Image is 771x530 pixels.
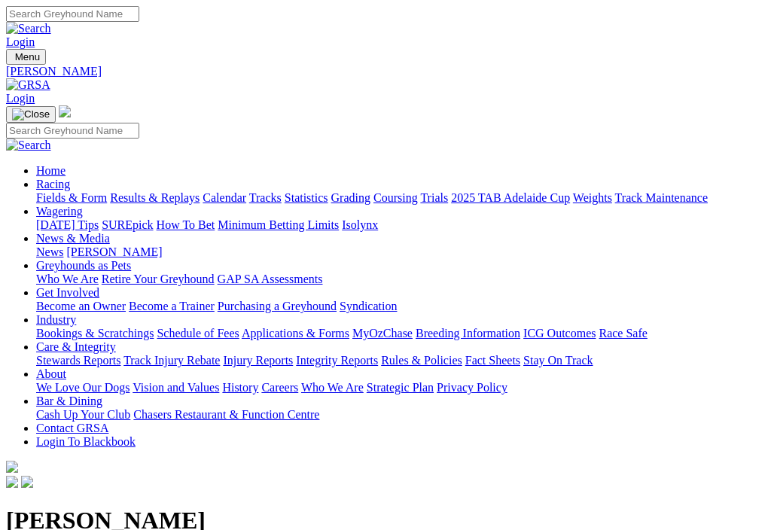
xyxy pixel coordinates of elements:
[223,354,293,367] a: Injury Reports
[21,476,33,488] img: twitter.svg
[6,106,56,123] button: Toggle navigation
[36,313,76,326] a: Industry
[6,6,139,22] input: Search
[523,354,593,367] a: Stay On Track
[6,65,765,78] a: [PERSON_NAME]
[36,300,765,313] div: Get Involved
[36,245,63,258] a: News
[36,408,130,421] a: Cash Up Your Club
[6,139,51,152] img: Search
[6,49,46,65] button: Toggle navigation
[451,191,570,204] a: 2025 TAB Adelaide Cup
[36,205,83,218] a: Wagering
[6,78,50,92] img: GRSA
[373,191,418,204] a: Coursing
[218,218,339,231] a: Minimum Betting Limits
[36,327,154,340] a: Bookings & Scratchings
[36,354,765,367] div: Care & Integrity
[218,300,337,312] a: Purchasing a Greyhound
[36,367,66,380] a: About
[15,51,40,62] span: Menu
[36,300,126,312] a: Become an Owner
[66,245,162,258] a: [PERSON_NAME]
[249,191,282,204] a: Tracks
[36,273,765,286] div: Greyhounds as Pets
[242,327,349,340] a: Applications & Forms
[352,327,413,340] a: MyOzChase
[342,218,378,231] a: Isolynx
[36,354,120,367] a: Stewards Reports
[133,408,319,421] a: Chasers Restaurant & Function Centre
[157,327,239,340] a: Schedule of Fees
[36,218,99,231] a: [DATE] Tips
[129,300,215,312] a: Become a Trainer
[36,232,110,245] a: News & Media
[36,327,765,340] div: Industry
[59,105,71,117] img: logo-grsa-white.png
[36,178,70,190] a: Racing
[36,273,99,285] a: Who We Are
[285,191,328,204] a: Statistics
[599,327,647,340] a: Race Safe
[12,108,50,120] img: Close
[331,191,370,204] a: Grading
[36,218,765,232] div: Wagering
[36,191,765,205] div: Racing
[367,381,434,394] a: Strategic Plan
[6,123,139,139] input: Search
[6,461,18,473] img: logo-grsa-white.png
[36,286,99,299] a: Get Involved
[102,218,153,231] a: SUREpick
[36,422,108,434] a: Contact GRSA
[416,327,520,340] a: Breeding Information
[123,354,220,367] a: Track Injury Rebate
[381,354,462,367] a: Rules & Policies
[36,340,116,353] a: Care & Integrity
[36,164,66,177] a: Home
[615,191,708,204] a: Track Maintenance
[133,381,219,394] a: Vision and Values
[36,245,765,259] div: News & Media
[6,35,35,48] a: Login
[6,92,35,105] a: Login
[261,381,298,394] a: Careers
[218,273,323,285] a: GAP SA Assessments
[437,381,507,394] a: Privacy Policy
[110,191,200,204] a: Results & Replays
[36,381,130,394] a: We Love Our Dogs
[36,381,765,394] div: About
[340,300,397,312] a: Syndication
[36,191,107,204] a: Fields & Form
[157,218,215,231] a: How To Bet
[222,381,258,394] a: History
[296,354,378,367] a: Integrity Reports
[573,191,612,204] a: Weights
[301,381,364,394] a: Who We Are
[6,476,18,488] img: facebook.svg
[465,354,520,367] a: Fact Sheets
[36,259,131,272] a: Greyhounds as Pets
[523,327,596,340] a: ICG Outcomes
[102,273,215,285] a: Retire Your Greyhound
[36,394,102,407] a: Bar & Dining
[6,22,51,35] img: Search
[36,435,136,448] a: Login To Blackbook
[36,408,765,422] div: Bar & Dining
[420,191,448,204] a: Trials
[203,191,246,204] a: Calendar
